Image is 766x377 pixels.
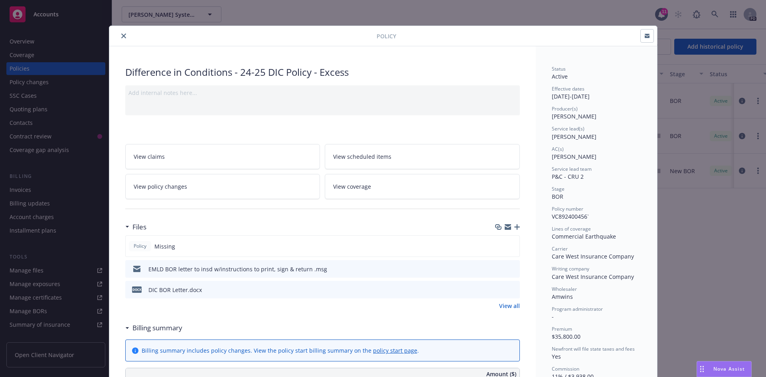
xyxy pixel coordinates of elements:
a: View all [499,302,520,310]
a: View policy changes [125,174,320,199]
span: View coverage [333,182,371,191]
span: Policy number [552,205,583,212]
span: Care West Insurance Company [552,253,634,260]
button: download file [497,265,503,273]
h3: Files [132,222,146,232]
h3: Billing summary [132,323,182,333]
button: preview file [509,286,517,294]
span: BOR [552,193,563,200]
span: Producer(s) [552,105,578,112]
span: [PERSON_NAME] [552,153,596,160]
span: VC892400456` [552,213,589,220]
span: Newfront will file state taxes and fees [552,345,635,352]
div: Drag to move [697,361,707,377]
span: - [552,313,554,320]
a: View coverage [325,174,520,199]
span: Policy [132,243,148,250]
div: [DATE] - [DATE] [552,85,641,101]
span: Active [552,73,568,80]
div: Billing summary [125,323,182,333]
span: Nova Assist [713,365,745,372]
a: View scheduled items [325,144,520,169]
span: docx [132,286,142,292]
span: View claims [134,152,165,161]
span: P&C - CRU 2 [552,173,584,180]
span: Yes [552,353,561,360]
span: Care West Insurance Company [552,273,634,280]
span: [PERSON_NAME] [552,113,596,120]
a: policy start page [373,347,417,354]
button: preview file [509,265,517,273]
div: Difference in Conditions - 24-25 DIC Policy - Excess [125,65,520,79]
span: View scheduled items [333,152,391,161]
span: View policy changes [134,182,187,191]
span: Lines of coverage [552,225,591,232]
div: EMLD BOR letter to insd w/instructions to print, sign & return .msg [148,265,327,273]
button: Nova Assist [697,361,752,377]
span: AC(s) [552,146,564,152]
span: Amwins [552,293,573,300]
span: Service lead team [552,166,592,172]
span: Service lead(s) [552,125,584,132]
div: DIC BOR Letter.docx [148,286,202,294]
div: Files [125,222,146,232]
div: Add internal notes here... [128,89,517,97]
button: download file [497,286,503,294]
span: Effective dates [552,85,584,92]
span: Carrier [552,245,568,252]
span: [PERSON_NAME] [552,133,596,140]
span: Program administrator [552,306,603,312]
span: Stage [552,186,565,192]
button: close [119,31,128,41]
div: Billing summary includes policy changes. View the policy start billing summary on the . [142,346,419,355]
a: View claims [125,144,320,169]
span: Wholesaler [552,286,577,292]
span: Premium [552,326,572,332]
span: Status [552,65,566,72]
span: Writing company [552,265,589,272]
span: Commercial Earthquake [552,233,616,240]
span: $35,800.00 [552,333,580,340]
span: Missing [154,242,175,251]
span: Commission [552,365,579,372]
span: Policy [377,32,396,40]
